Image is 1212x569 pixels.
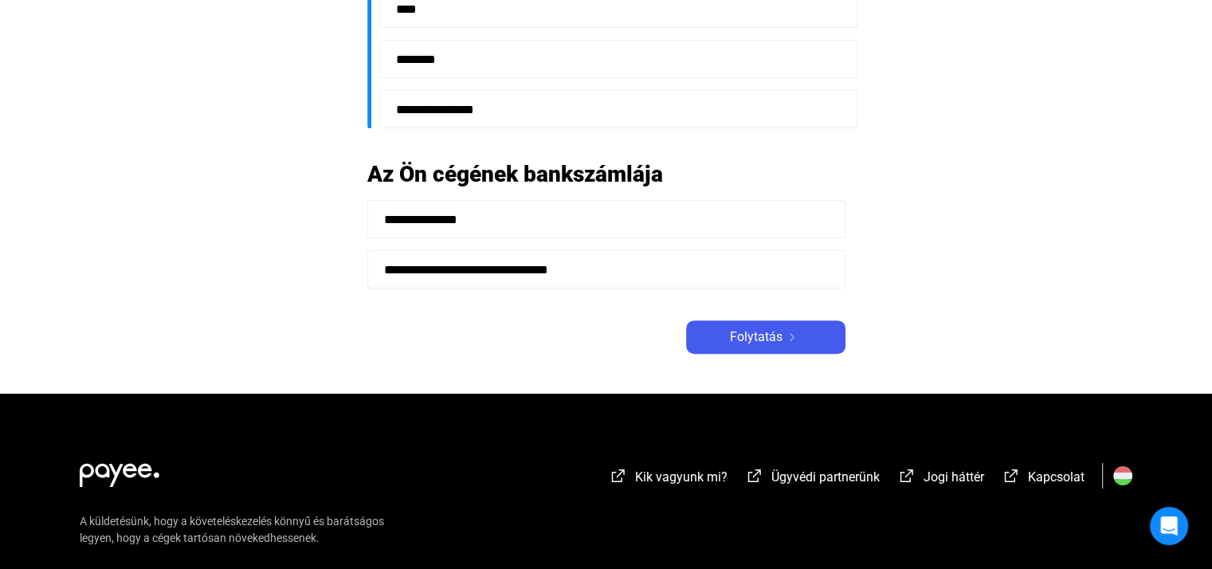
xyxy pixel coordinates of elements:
[771,469,880,485] span: Ügyvédi partnerünk
[1028,469,1085,485] span: Kapcsolat
[897,468,916,484] img: external-link-white
[924,469,984,485] span: Jogi háttér
[745,472,880,487] a: external-link-whiteÜgyvédi partnerünk
[367,160,845,188] h2: Az Ön cégének bankszámlája
[730,328,783,347] span: Folytatás
[1113,466,1132,485] img: HU.svg
[686,320,845,354] button: Folytatásarrow-right-white
[1002,468,1021,484] img: external-link-white
[1150,507,1188,545] div: Open Intercom Messenger
[783,333,802,341] img: arrow-right-white
[1002,472,1085,487] a: external-link-whiteKapcsolat
[609,468,628,484] img: external-link-white
[745,468,764,484] img: external-link-white
[897,472,984,487] a: external-link-whiteJogi háttér
[635,469,728,485] span: Kik vagyunk mi?
[609,472,728,487] a: external-link-whiteKik vagyunk mi?
[80,454,159,487] img: white-payee-white-dot.svg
